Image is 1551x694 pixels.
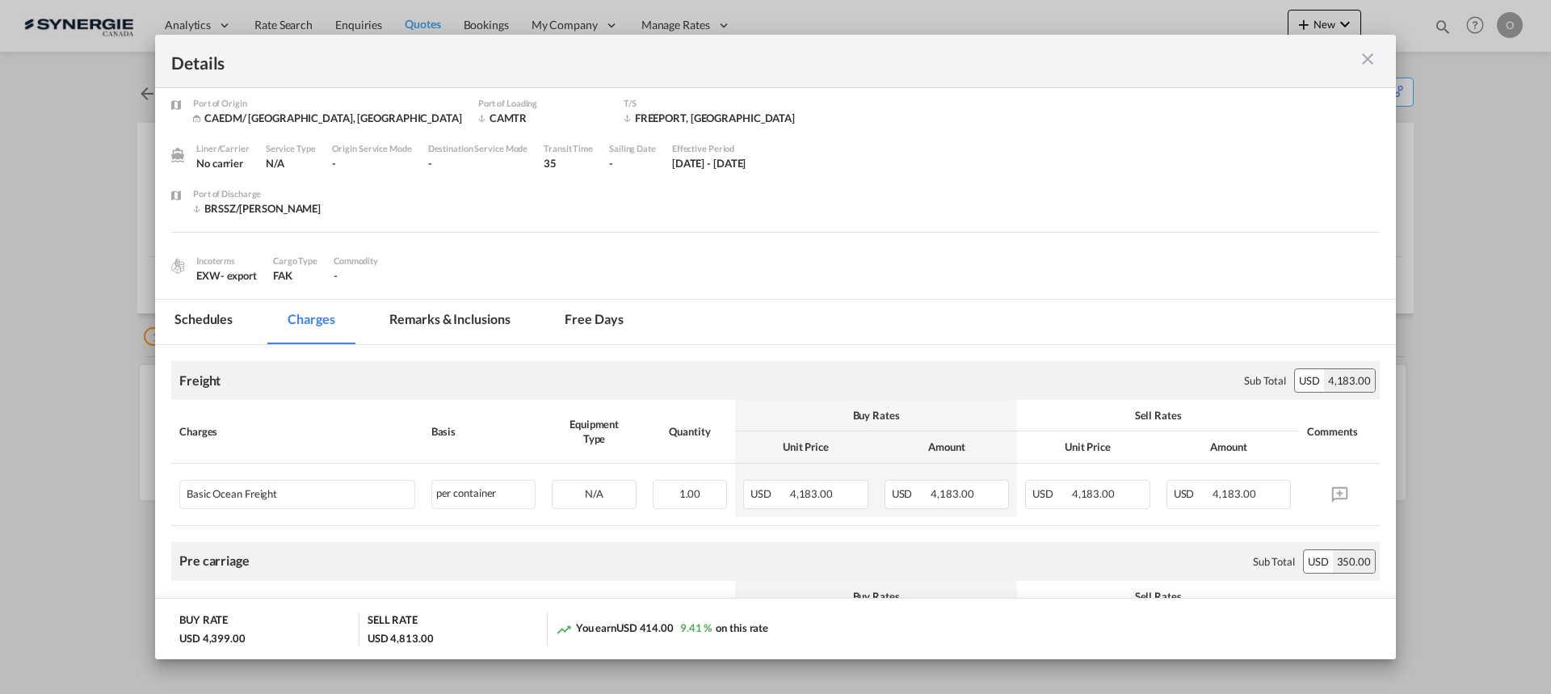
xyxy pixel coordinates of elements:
div: - [332,156,412,170]
div: SELL RATE [368,612,418,631]
div: Liner/Carrier [196,141,250,156]
span: 9.41 % [680,621,712,634]
span: N/A [266,157,284,170]
md-icon: icon-close m-3 fg-AAA8AD cursor [1358,49,1377,69]
span: N/A [585,487,603,500]
div: Basic Ocean Freight [187,481,352,500]
md-dialog: Port of Origin ... [155,35,1396,659]
div: USD 4,813.00 [368,631,434,646]
div: FREEPORT, GRAND BAHAMA [624,111,795,125]
span: 1.00 [679,487,701,500]
div: Equipment Type [552,417,637,446]
div: Origin Service Mode [332,141,412,156]
span: USD [1032,487,1070,500]
div: BRSSZ/Santos [193,201,322,216]
div: - [609,156,656,170]
div: Sub Total [1244,373,1286,388]
div: Sell Rates [1025,408,1291,423]
div: CAMTR [478,111,607,125]
div: Port of Discharge [193,187,322,201]
div: Sell Rates [1025,589,1291,604]
span: - [334,269,338,282]
div: Incoterms [196,254,257,268]
div: Sub Total [1253,554,1295,569]
span: USD [892,487,929,500]
div: Destination Service Mode [428,141,528,156]
div: Buy Rates [743,589,1009,604]
div: Freight [179,372,221,389]
div: Sailing Date [609,141,656,156]
div: Port of Loading [478,96,607,111]
div: You earn on this rate [556,620,768,637]
md-icon: icon-trending-up [556,621,572,637]
div: 17 Sep 2025 - 31 Oct 2025 [672,156,746,170]
div: No carrier [196,156,250,170]
div: BUY RATE [179,612,228,631]
span: 4,183.00 [931,487,973,500]
div: Quantity [653,424,727,439]
div: T/S [624,96,795,111]
img: cargo.png [169,257,187,275]
div: - export [221,268,257,283]
th: Unit Price [1017,431,1158,463]
span: USD [1174,487,1211,500]
div: Service Type [266,141,316,156]
md-pagination-wrapper: Use the left and right arrow keys to navigate between tabs [155,300,659,344]
div: Details [171,51,1259,71]
th: Amount [876,431,1018,463]
div: Effective Period [672,141,746,156]
th: Unit Price [735,431,876,463]
div: Charges [179,424,415,439]
md-tab-item: Schedules [155,300,252,344]
th: Comments [1299,581,1380,644]
span: 4,183.00 [1072,487,1115,500]
div: USD 4,399.00 [179,631,246,646]
span: 4,183.00 [1213,487,1255,500]
div: CAEDM/ Edmonton, AB [193,111,462,125]
md-tab-item: Free days [545,300,642,344]
div: Port of Origin [193,96,462,111]
th: Comments [1299,400,1380,463]
md-tab-item: Remarks & Inclusions [370,300,529,344]
div: USD [1304,550,1333,573]
md-tab-item: Charges [268,300,354,344]
div: EXW [196,268,257,283]
span: USD 414.00 [616,621,674,634]
div: Buy Rates [743,408,1009,423]
div: Commodity [334,254,378,268]
div: per container [431,480,536,509]
span: 4,183.00 [790,487,833,500]
span: USD [750,487,788,500]
div: Pre carriage [179,552,250,570]
div: 350.00 [1333,550,1375,573]
th: Amount [1158,431,1300,463]
div: USD [1295,369,1324,392]
div: 35 [544,156,593,170]
div: Transit Time [544,141,593,156]
div: FAK [273,268,317,283]
div: Cargo Type [273,254,317,268]
div: 4,183.00 [1324,369,1375,392]
div: Basis [431,424,536,439]
div: - [428,156,528,170]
